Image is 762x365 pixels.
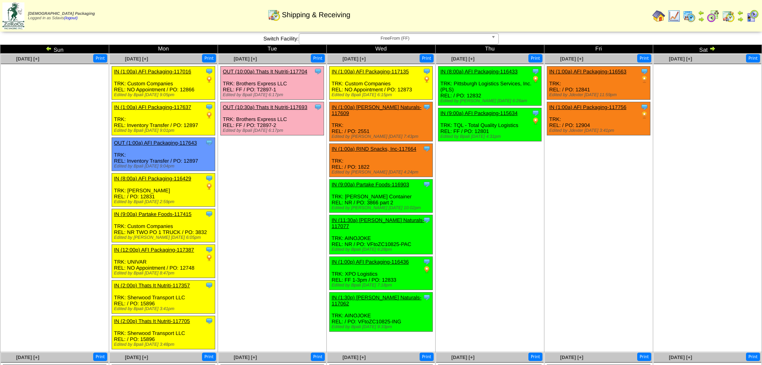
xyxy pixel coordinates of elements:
[28,12,95,20] span: Logged in as Sdavis
[114,271,215,276] div: Edited by Bpali [DATE] 8:47pm
[698,10,704,16] img: arrowleft.gif
[332,69,409,75] a: IN (1:00a) AFI Packaging-117135
[114,282,190,288] a: IN (2:00p) Thats It Nutriti-117357
[532,67,540,75] img: Tooltip
[330,67,433,100] div: TRK: Custom Companies REL: NO Appointment / PO: 12873
[332,104,422,116] a: IN (1:00a) [PERSON_NAME] Naturals-117609
[268,8,280,21] img: calendarinout.gif
[202,353,216,361] button: Print
[114,307,215,311] div: Edited by Bpali [DATE] 3:41pm
[332,283,432,288] div: Edited by Bpali [DATE] 7:18pm
[112,173,215,207] div: TRK: [PERSON_NAME] REL: / PO: 12831
[698,16,704,22] img: arrowright.gif
[440,69,518,75] a: IN (8:00a) AFI Packaging-116433
[205,317,213,325] img: Tooltip
[282,11,350,19] span: Shipping & Receiving
[342,56,366,62] a: [DATE] [+]
[423,180,431,188] img: Tooltip
[451,56,474,62] a: [DATE] [+]
[423,75,431,83] img: PO
[330,215,433,254] div: TRK: AINOJOKE REL: NR / PO: VFtoZC10825-PAC
[532,109,540,117] img: Tooltip
[330,292,433,332] div: TRK: AINOJOKE REL: / PO: VFtoZC10825-ING
[438,108,542,141] div: TRK: TQL - Total Quality Logistics REL: FF / PO: 12801
[532,117,540,125] img: PO
[652,10,665,22] img: home.gif
[332,181,409,188] a: IN (9:00a) Partake Foods-116903
[332,146,416,152] a: IN (1:00a) RIND Snacks, Inc-117664
[112,102,215,135] div: TRK: REL: Inventory Transfer / PO: 12897
[528,353,542,361] button: Print
[223,104,307,110] a: OUT (10:30a) Thats It Nutriti-117693
[420,353,434,361] button: Print
[640,111,648,119] img: PO
[125,56,148,62] a: [DATE] [+]
[722,10,735,22] img: calendarinout.gif
[16,355,39,360] span: [DATE] [+]
[112,209,215,242] div: TRK: Custom Companies REL: NR TWO PO 1 TRUCK / PO: 3832
[423,67,431,75] img: Tooltip
[205,75,213,83] img: PO
[549,128,650,133] div: Edited by Jdexter [DATE] 3:41pm
[114,200,215,204] div: Edited by Bpali [DATE] 2:59pm
[327,45,436,54] td: Wed
[205,67,213,75] img: Tooltip
[549,104,626,110] a: IN (1:00a) AFI Packaging-117756
[112,316,215,349] div: TRK: Sherwood Transport LLC REL: / PO: 15896
[221,102,324,135] div: TRK: Brothers Express LLC REL: FF / PO: T2897-2
[16,56,39,62] span: [DATE] [+]
[640,67,648,75] img: Tooltip
[64,16,78,20] a: (logout)
[709,45,716,52] img: arrowright.gif
[114,211,192,217] a: IN (9:00a) Partake Foods-117415
[114,140,197,146] a: OUT (1:00a) AFI Packaging-117643
[330,179,433,213] div: TRK: [PERSON_NAME] Container REL: NR / PO: 3866 part 2
[438,67,542,106] div: TRK: Pittsburgh Logistics Services, Inc. (PLS) REL: / PO: 12832
[311,54,325,63] button: Print
[332,294,422,307] a: IN (1:30p) [PERSON_NAME] Naturals-117062
[114,175,191,181] a: IN (8:00a) AFI Packaging-116429
[737,16,744,22] img: arrowright.gif
[114,342,215,347] div: Edited by Bpali [DATE] 3:48pm
[332,93,432,97] div: Edited by Bpali [DATE] 6:15pm
[330,102,433,141] div: TRK: REL: / PO: 2551
[560,56,583,62] span: [DATE] [+]
[451,355,474,360] a: [DATE] [+]
[302,34,488,43] span: FreeFrom (FF)
[440,134,541,139] div: Edited by Bpali [DATE] 4:31pm
[114,235,215,240] div: Edited by [PERSON_NAME] [DATE] 6:05pm
[205,182,213,190] img: PO
[332,247,432,252] div: Edited by Bpali [DATE] 6:28pm
[114,164,215,169] div: Edited by Bpali [DATE] 9:04pm
[669,355,692,360] a: [DATE] [+]
[549,69,626,75] a: IN (1:00a) AFI Packaging-116563
[332,217,424,229] a: IN (11:30a) [PERSON_NAME] Naturals-117077
[125,355,148,360] a: [DATE] [+]
[114,128,215,133] div: Edited by Bpali [DATE] 9:01pm
[205,254,213,262] img: PO
[707,10,720,22] img: calendarblend.gif
[114,104,191,110] a: IN (1:00a) AFI Packaging-117637
[223,128,324,133] div: Edited by Bpali [DATE] 6:17pm
[46,45,52,52] img: arrowleft.gif
[112,67,215,100] div: TRK: Custom Companies REL: NO Appointment / PO: 12866
[669,56,692,62] a: [DATE] [+]
[114,318,190,324] a: IN (2:00p) Thats It Nutriti-117705
[234,56,257,62] span: [DATE] [+]
[332,259,409,265] a: IN (1:00p) AFI Packaging-116436
[423,293,431,301] img: Tooltip
[532,75,540,83] img: PO
[668,10,680,22] img: line_graph.gif
[547,102,650,135] div: TRK: REL: / PO: 12904
[528,54,542,63] button: Print
[330,257,433,290] div: TRK: XPO Logistics REL: FF 1-3pm / PO: 12833
[423,145,431,153] img: Tooltip
[332,325,432,329] div: Edited by Bpali [DATE] 9:33pm
[223,69,307,75] a: OUT (10:00a) Thats It Nutriti-117704
[330,144,433,177] div: TRK: REL: / PO: 1822
[440,110,518,116] a: IN (9:00a) AFI Packaging-115634
[746,54,760,63] button: Print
